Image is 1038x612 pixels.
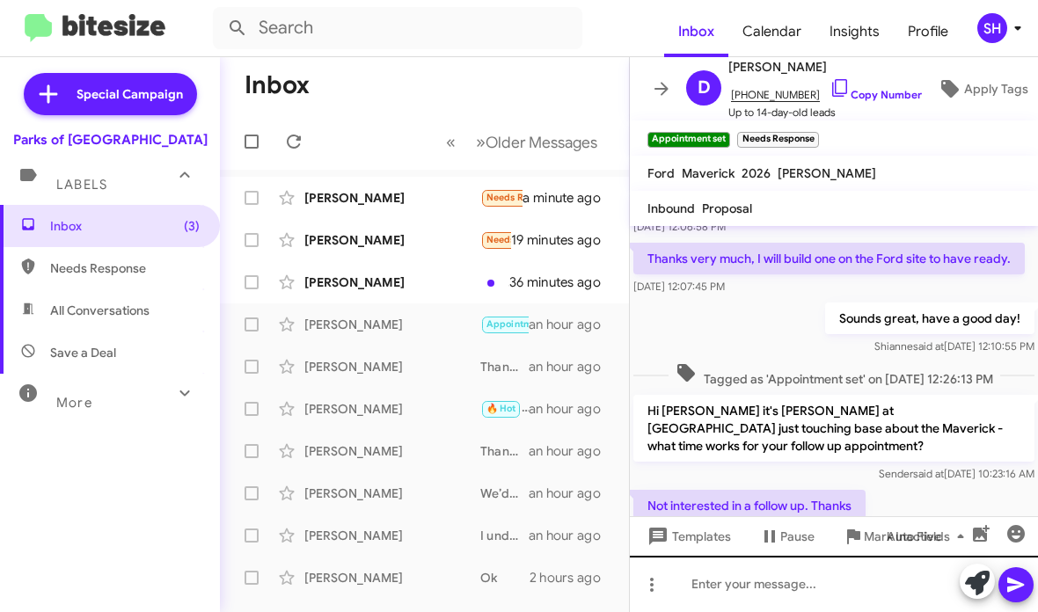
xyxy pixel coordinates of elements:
div: White in color [480,187,523,208]
a: Copy Number [830,88,922,101]
span: Appointment set [486,318,563,330]
div: [PERSON_NAME] [304,316,480,333]
div: Parks of [GEOGRAPHIC_DATA] [13,131,208,149]
span: [DATE] 12:07:45 PM [633,280,725,293]
div: [PERSON_NAME] [304,358,480,375]
span: [DATE] 12:06:58 PM [633,220,726,233]
div: 2 hours ago [530,569,615,586]
div: I understand. We’d still love to possibly to an in person appraisal on the vehicle to see what we... [480,527,529,544]
input: Search [213,7,582,49]
button: Templates [630,521,745,552]
div: [PERSON_NAME] [304,442,480,460]
div: Ok [480,569,530,586]
span: Ford [647,165,675,181]
div: an hour ago [529,400,615,418]
span: Labels [56,177,107,193]
div: Not interested in a follow up. Thanks [480,314,529,334]
div: an hour ago [529,484,615,502]
p: Sounds great, have a good day! [825,302,1034,334]
span: Up to 14-day-old leads [728,104,922,121]
a: Calendar [728,6,815,57]
span: Sender [DATE] 10:23:16 AM [879,467,1034,480]
span: Shianne [DATE] 12:10:55 PM [874,339,1034,353]
a: Inbox [664,6,728,57]
span: [PERSON_NAME] [728,56,922,77]
span: More [56,395,92,411]
span: Older Messages [486,133,597,152]
button: Auto Fields [873,521,985,552]
a: Special Campaign [24,73,197,115]
div: Thank you for letting us know. [480,442,529,460]
span: Needs Response [50,259,200,277]
div: Thank you and have a great day! [480,398,529,419]
span: Tagged as 'Appointment set' on [DATE] 12:26:13 PM [669,362,1000,388]
p: Not interested in a follow up. Thanks [633,490,866,521]
span: Special Campaign [77,85,183,103]
div: [PERSON_NAME] [304,189,480,207]
span: » [476,131,486,153]
button: SH [962,13,1019,43]
span: Inbound [647,200,695,216]
div: [PERSON_NAME] [304,231,480,249]
a: Insights [815,6,894,57]
div: an hour ago [529,442,615,460]
small: Appointment set [647,132,730,148]
a: Profile [894,6,962,57]
p: Hi [PERSON_NAME] it's [PERSON_NAME] at [GEOGRAPHIC_DATA] just touching base about the Maverick - ... [633,395,1034,462]
div: We’d be happy to set something up when you’re in town. When would that be? [480,484,529,502]
p: Thanks very much, I will build one on the Ford site to have ready. [633,243,1025,274]
div: SH [977,13,1007,43]
div: an hour ago [529,527,615,544]
span: Apply Tags [964,73,1028,105]
div: [PERSON_NAME] [304,569,480,586]
span: D [698,74,711,102]
span: (3) [184,217,200,235]
div: an hour ago [529,316,615,333]
span: Templates [644,521,731,552]
span: 🔥 Hot [486,403,516,414]
span: Maverick [682,165,735,181]
div: Ok [480,273,509,291]
span: Needs Response [486,192,561,203]
div: No SUV's. And again, if we go the American made route, we want to qualify for that new tax intere... [480,229,511,250]
span: [PERSON_NAME] [778,165,876,181]
button: Mark Inactive [829,521,955,552]
span: « [446,131,456,153]
nav: Page navigation example [436,124,608,160]
h1: Inbox [245,71,310,99]
div: 36 minutes ago [509,273,615,291]
span: Pause [780,521,815,552]
div: 19 minutes ago [511,231,615,249]
span: Inbox [50,217,200,235]
span: 2026 [742,165,771,181]
div: Thank you [480,358,529,375]
div: [PERSON_NAME] [304,400,480,418]
div: [PERSON_NAME] [304,273,480,291]
button: Pause [745,521,829,552]
div: [PERSON_NAME] [304,484,480,502]
button: Previous [435,124,466,160]
span: Needs Response [486,234,561,245]
span: All Conversations [50,302,150,319]
button: Next [465,124,608,160]
span: Save a Deal [50,344,116,361]
span: said at [913,339,944,353]
div: an hour ago [529,358,615,375]
div: a minute ago [523,189,615,207]
span: Proposal [702,200,752,216]
small: Needs Response [737,132,818,148]
span: Auto Fields [887,521,971,552]
div: [PERSON_NAME] [304,527,480,544]
span: said at [913,467,944,480]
